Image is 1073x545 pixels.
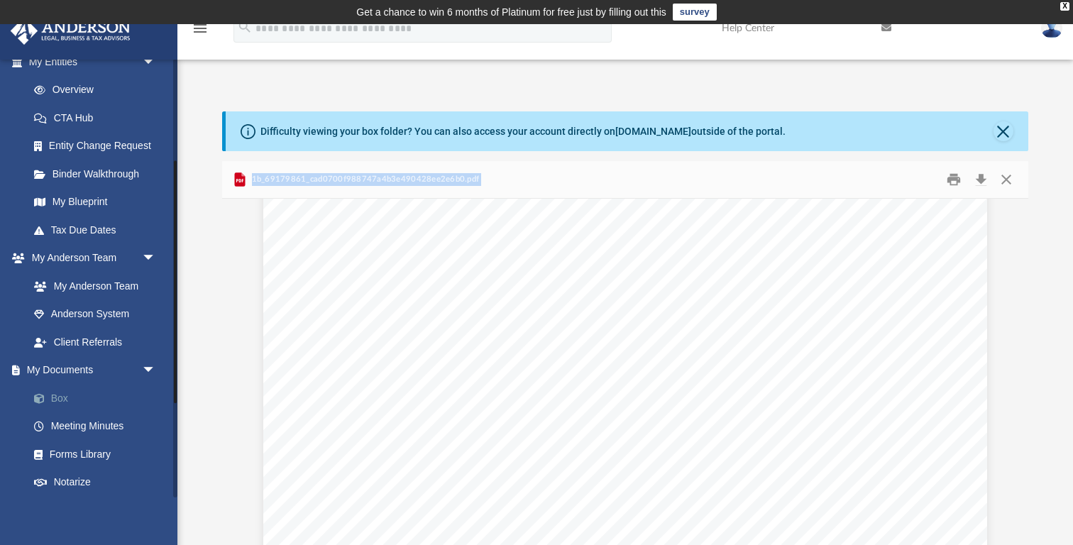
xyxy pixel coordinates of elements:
a: My Anderson Team [20,272,163,300]
a: Forms Library [20,440,170,468]
button: Print [940,169,969,191]
a: Online Learningarrow_drop_down [10,496,170,524]
span: arrow_drop_down [142,48,170,77]
a: survey [673,4,717,21]
a: My Documentsarrow_drop_down [10,356,177,385]
a: My Entitiesarrow_drop_down [10,48,177,76]
a: Anderson System [20,300,170,329]
img: Anderson Advisors Platinum Portal [6,17,135,45]
a: Tax Due Dates [20,216,177,244]
a: Client Referrals [20,328,170,356]
a: Binder Walkthrough [20,160,177,188]
div: close [1060,2,1069,11]
div: Get a chance to win 6 months of Platinum for free just by filling out this [356,4,666,21]
i: search [237,19,253,35]
a: menu [192,27,209,37]
img: User Pic [1041,18,1062,38]
a: Meeting Minutes [20,412,177,441]
a: [DOMAIN_NAME] [615,126,691,137]
a: Entity Change Request [20,132,177,160]
span: arrow_drop_down [142,356,170,385]
a: My Blueprint [20,188,170,216]
button: Download [968,169,994,191]
button: Close [994,121,1013,141]
i: menu [192,20,209,37]
span: arrow_drop_down [142,496,170,525]
span: 1b_69179861_cad0700f988747a4b3e490428ee2e6b0.pdf [248,173,479,186]
a: Box [20,384,177,412]
a: My Anderson Teamarrow_drop_down [10,244,170,272]
span: arrow_drop_down [142,244,170,273]
a: Overview [20,76,177,104]
a: CTA Hub [20,104,177,132]
a: Notarize [20,468,177,497]
div: Difficulty viewing your box folder? You can also access your account directly on outside of the p... [260,124,786,139]
button: Close [994,169,1019,191]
